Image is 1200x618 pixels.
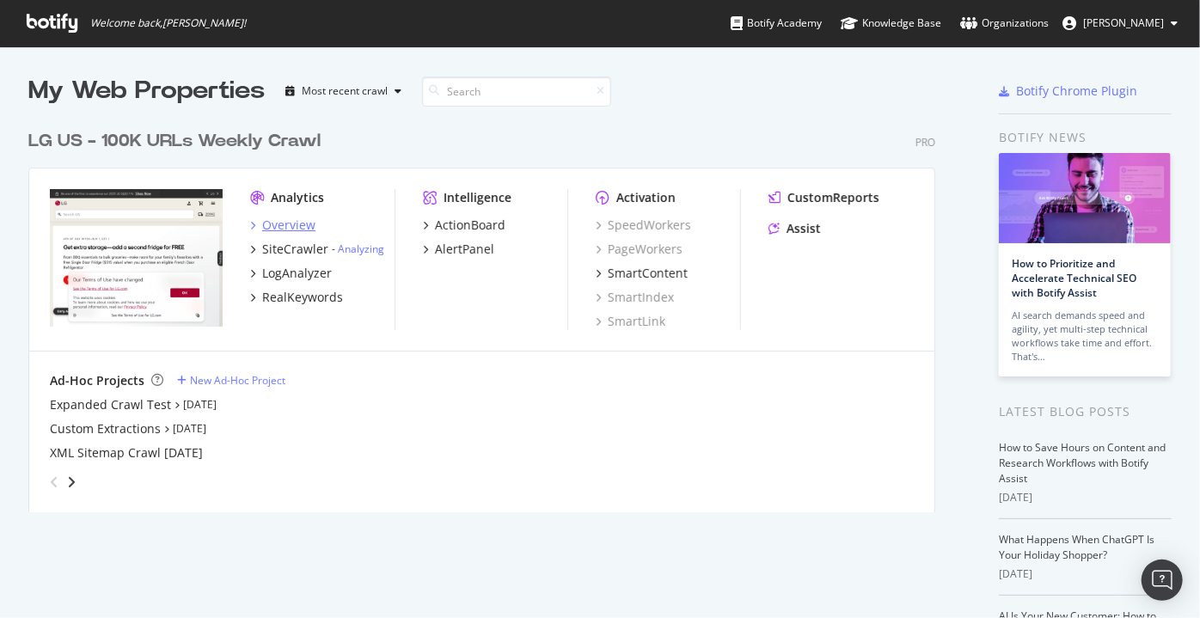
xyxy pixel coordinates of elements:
[731,15,822,32] div: Botify Academy
[596,289,674,306] a: SmartIndex
[999,490,1172,505] div: [DATE]
[183,397,217,412] a: [DATE]
[616,189,676,206] div: Activation
[50,396,171,413] a: Expanded Crawl Test
[250,265,332,282] a: LogAnalyzer
[332,242,384,256] div: -
[173,421,206,436] a: [DATE]
[768,189,879,206] a: CustomReports
[444,189,511,206] div: Intelligence
[435,217,505,234] div: ActionBoard
[787,220,821,237] div: Assist
[596,241,683,258] a: PageWorkers
[596,313,665,330] a: SmartLink
[271,189,324,206] div: Analytics
[90,16,246,30] span: Welcome back, [PERSON_NAME] !
[262,241,328,258] div: SiteCrawler
[1083,15,1164,30] span: Matthew Gampel
[190,373,285,388] div: New Ad-Hoc Project
[250,289,343,306] a: RealKeywords
[1016,83,1137,100] div: Botify Chrome Plugin
[999,153,1171,243] img: How to Prioritize and Accelerate Technical SEO with Botify Assist
[423,217,505,234] a: ActionBoard
[596,217,691,234] a: SpeedWorkers
[999,566,1172,582] div: [DATE]
[302,86,388,96] div: Most recent crawl
[1049,9,1191,37] button: [PERSON_NAME]
[435,241,494,258] div: AlertPanel
[50,444,203,462] a: XML Sitemap Crawl [DATE]
[1012,309,1158,364] div: AI search demands speed and agility, yet multi-step technical workflows take time and effort. Tha...
[999,440,1166,486] a: How to Save Hours on Content and Research Workflows with Botify Assist
[787,189,879,206] div: CustomReports
[262,217,315,234] div: Overview
[65,474,77,491] div: angle-right
[999,532,1154,562] a: What Happens When ChatGPT Is Your Holiday Shopper?
[423,241,494,258] a: AlertPanel
[608,265,688,282] div: SmartContent
[999,402,1172,421] div: Latest Blog Posts
[262,289,343,306] div: RealKeywords
[422,76,611,107] input: Search
[28,129,328,154] a: LG US - 100K URLs Weekly Crawl
[250,217,315,234] a: Overview
[999,128,1172,147] div: Botify news
[1012,256,1136,300] a: How to Prioritize and Accelerate Technical SEO with Botify Assist
[841,15,941,32] div: Knowledge Base
[768,220,821,237] a: Assist
[915,135,935,150] div: Pro
[50,372,144,389] div: Ad-Hoc Projects
[50,420,161,437] a: Custom Extractions
[43,468,65,496] div: angle-left
[262,265,332,282] div: LogAnalyzer
[279,77,408,105] button: Most recent crawl
[250,241,384,258] a: SiteCrawler- Analyzing
[960,15,1049,32] div: Organizations
[1142,560,1183,601] div: Open Intercom Messenger
[338,242,384,256] a: Analyzing
[177,373,285,388] a: New Ad-Hoc Project
[28,129,321,154] div: LG US - 100K URLs Weekly Crawl
[28,108,949,512] div: grid
[999,83,1137,100] a: Botify Chrome Plugin
[596,265,688,282] a: SmartContent
[28,74,265,108] div: My Web Properties
[50,189,223,327] img: www.lg.com/us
